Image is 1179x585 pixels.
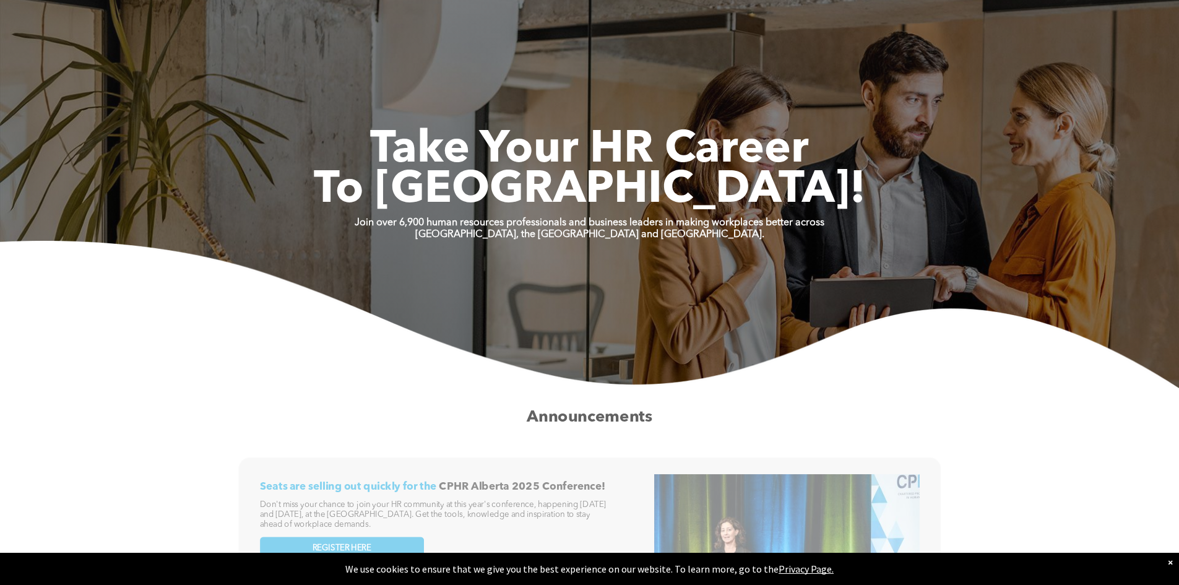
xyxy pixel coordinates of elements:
span: Seats are selling out quickly for the [260,481,437,492]
span: REGISTER HERE [313,543,371,553]
span: CPHR Alberta 2025 Conference! [439,481,605,492]
a: REGISTER HERE [260,537,424,560]
div: Dismiss notification [1168,556,1173,568]
span: To [GEOGRAPHIC_DATA]! [314,168,866,213]
strong: Join over 6,900 human resources professionals and business leaders in making workplaces better ac... [355,218,824,228]
span: Take Your HR Career [370,128,809,173]
a: Privacy Page. [779,563,834,575]
span: Don't miss your chance to join your HR community at this year's conference, happening [DATE] and ... [260,500,606,528]
span: Announcements [527,409,652,425]
strong: [GEOGRAPHIC_DATA], the [GEOGRAPHIC_DATA] and [GEOGRAPHIC_DATA]. [415,230,764,240]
